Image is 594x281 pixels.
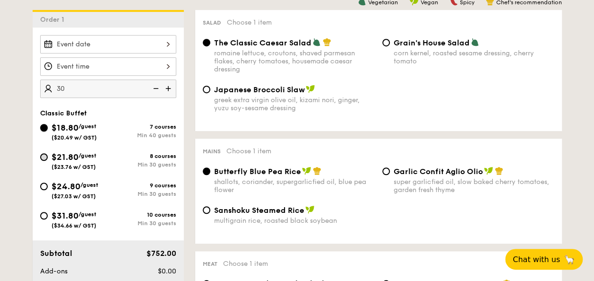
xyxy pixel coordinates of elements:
[108,211,176,218] div: 10 courses
[108,220,176,227] div: Min 30 guests
[203,19,221,26] span: Salad
[40,109,87,117] span: Classic Buffet
[214,217,375,225] div: multigrain rice, roasted black soybean
[40,35,176,53] input: Event date
[157,267,176,275] span: $0.00
[52,181,80,192] span: $24.80
[108,182,176,189] div: 9 courses
[302,167,311,175] img: icon-vegan.f8ff3823.svg
[40,249,72,258] span: Subtotal
[513,255,560,264] span: Chat with us
[495,167,503,175] img: icon-chef-hat.a58ddaea.svg
[312,38,321,46] img: icon-vegetarian.fe4039eb.svg
[52,123,78,133] span: $18.80
[564,254,575,265] span: 🦙
[78,123,96,130] span: /guest
[214,49,375,73] div: romaine lettuce, croutons, shaved parmesan flakes, cherry tomatoes, housemade caesar dressing
[52,152,78,162] span: $21.80
[203,86,210,93] input: Japanese Broccoli Slawgreek extra virgin olive oil, kizami nori, ginger, yuzu soy-sesame dressing
[146,249,176,258] span: $752.00
[394,167,483,176] span: Garlic Confit Aglio Olio
[505,249,583,270] button: Chat with us🦙
[52,193,96,200] span: ($27.03 w/ GST)
[108,153,176,159] div: 8 courses
[214,167,301,176] span: Butterfly Blue Pea Rice
[40,57,176,76] input: Event time
[382,167,390,175] input: Garlic Confit Aglio Oliosuper garlicfied oil, slow baked cherry tomatoes, garden fresh thyme
[40,212,48,220] input: $31.80/guest($34.66 w/ GST)10 coursesMin 30 guests
[226,147,271,155] span: Choose 1 item
[40,183,48,190] input: $24.80/guest($27.03 w/ GST)9 coursesMin 30 guests
[203,167,210,175] input: Butterfly Blue Pea Riceshallots, coriander, supergarlicfied oil, blue pea flower
[382,39,390,46] input: Grain's House Saladcorn kernel, roasted sesame dressing, cherry tomato
[108,123,176,130] div: 7 courses
[203,206,210,214] input: Sanshoku Steamed Ricemultigrain rice, roasted black soybean
[78,211,96,218] span: /guest
[40,79,176,98] input: Number of guests
[305,205,315,214] img: icon-vegan.f8ff3823.svg
[214,38,311,47] span: The Classic Caesar Salad
[52,134,97,141] span: ($20.49 w/ GST)
[78,152,96,159] span: /guest
[40,153,48,161] input: $21.80/guest($23.76 w/ GST)8 coursesMin 30 guests
[484,167,493,175] img: icon-vegan.f8ff3823.svg
[108,132,176,139] div: Min 40 guests
[214,178,375,194] div: shallots, coriander, supergarlicfied oil, blue pea flower
[40,16,68,24] span: Order 1
[108,191,176,197] div: Min 30 guests
[52,164,96,170] span: ($23.76 w/ GST)
[214,85,305,94] span: Japanese Broccoli Slaw
[203,261,217,267] span: Meat
[162,79,176,97] img: icon-add.58712e84.svg
[313,167,321,175] img: icon-chef-hat.a58ddaea.svg
[306,85,315,93] img: icon-vegan.f8ff3823.svg
[227,18,272,26] span: Choose 1 item
[108,161,176,168] div: Min 30 guests
[148,79,162,97] img: icon-reduce.1d2dbef1.svg
[214,206,304,215] span: Sanshoku Steamed Rice
[394,38,470,47] span: Grain's House Salad
[40,124,48,132] input: $18.80/guest($20.49 w/ GST)7 coursesMin 40 guests
[40,267,68,275] span: Add-ons
[203,148,221,155] span: Mains
[394,49,554,65] div: corn kernel, roasted sesame dressing, cherry tomato
[203,39,210,46] input: The Classic Caesar Saladromaine lettuce, croutons, shaved parmesan flakes, cherry tomatoes, house...
[471,38,479,46] img: icon-vegetarian.fe4039eb.svg
[52,211,78,221] span: $31.80
[80,182,98,188] span: /guest
[223,260,268,268] span: Choose 1 item
[52,222,96,229] span: ($34.66 w/ GST)
[214,96,375,112] div: greek extra virgin olive oil, kizami nori, ginger, yuzu soy-sesame dressing
[323,38,331,46] img: icon-chef-hat.a58ddaea.svg
[394,178,554,194] div: super garlicfied oil, slow baked cherry tomatoes, garden fresh thyme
